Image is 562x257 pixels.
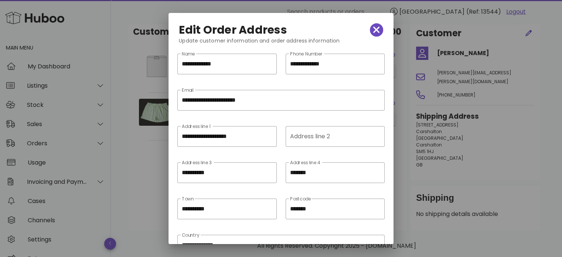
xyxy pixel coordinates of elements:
[182,88,194,93] label: Email
[182,51,195,57] label: Name
[182,160,212,166] label: Address line 3
[179,24,287,36] h2: Edit Order Address
[290,160,321,166] label: Address line 4
[182,124,211,129] label: Address line 1
[290,196,311,202] label: Postcode
[182,196,194,202] label: Town
[173,37,389,51] div: Update customer information and order address information
[182,233,200,238] label: Country
[290,51,323,57] label: Phone Number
